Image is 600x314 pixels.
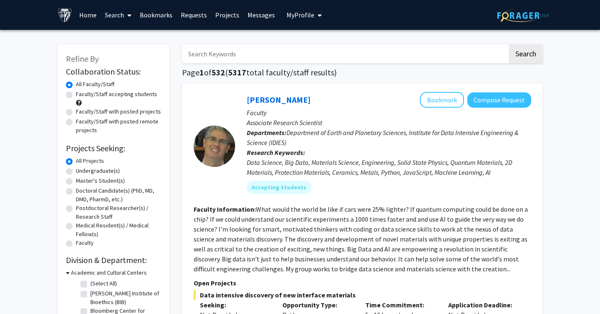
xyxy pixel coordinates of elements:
[66,143,161,153] h2: Projects Seeking:
[420,92,464,108] button: Add David Elbert to Bookmarks
[90,279,117,288] label: (Select All)
[58,8,72,22] img: Johns Hopkins University Logo
[199,67,204,77] span: 1
[228,67,246,77] span: 5317
[365,300,436,310] p: Time Commitment:
[211,67,225,77] span: 532
[76,167,120,175] label: Undergraduate(s)
[194,278,531,288] p: Open Projects
[76,90,157,99] label: Faculty/Staff accepting students
[467,92,531,108] button: Compose Request to David Elbert
[282,300,353,310] p: Opportunity Type:
[247,108,531,118] p: Faculty
[136,0,177,29] a: Bookmarks
[194,205,528,273] fg-read-more: What would the world be like if cars were 25% lighter? If quantum computing could be done on a ch...
[247,148,305,157] b: Research Keywords:
[247,94,311,105] a: [PERSON_NAME]
[247,128,518,147] span: Department of Earth and Planetary Sciences, Institute for Data Intensive Engineering & Science (I...
[509,44,543,63] button: Search
[287,11,314,19] span: My Profile
[194,205,256,213] b: Faculty Information:
[76,204,161,221] label: Postdoctoral Researcher(s) / Research Staff
[76,176,125,185] label: Master's Student(s)
[101,0,136,29] a: Search
[71,268,147,277] h3: Academic and Cultural Centers
[243,0,279,29] a: Messages
[177,0,211,29] a: Requests
[194,290,531,300] span: Data intensive discovery of new interface materials
[200,300,270,310] p: Seeking:
[76,157,104,165] label: All Projects
[182,44,508,63] input: Search Keywords
[448,300,519,310] p: Application Deadline:
[247,157,531,177] div: Data Science, Big Data, Materials Science, Engineering, Solid State Physics, Quantum Materials, 2...
[76,186,161,204] label: Doctoral Candidate(s) (PhD, MD, DMD, PharmD, etc.)
[66,67,161,77] h2: Collaboration Status:
[247,128,287,137] b: Departments:
[66,255,161,265] h2: Division & Department:
[76,117,161,135] label: Faculty/Staff with posted remote projects
[90,289,159,307] label: [PERSON_NAME] Institute of Bioethics (BIB)
[182,68,543,77] h1: Page of ( total faculty/staff results)
[76,239,94,247] label: Faculty
[6,277,35,308] iframe: Chat
[247,181,311,194] mat-chip: Accepting Students
[75,0,101,29] a: Home
[66,53,99,64] span: Refine By
[247,118,531,128] p: Associate Research Scientist
[76,107,161,116] label: Faculty/Staff with posted projects
[497,9,549,22] img: ForagerOne Logo
[76,221,161,239] label: Medical Resident(s) / Medical Fellow(s)
[76,80,114,89] label: All Faculty/Staff
[211,0,243,29] a: Projects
